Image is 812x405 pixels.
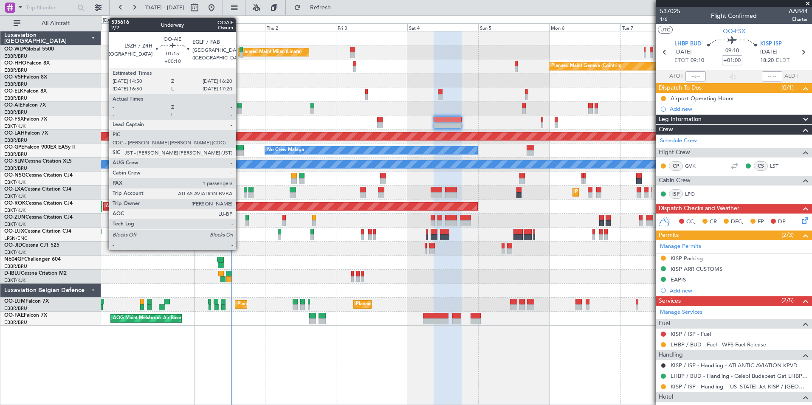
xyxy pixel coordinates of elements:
div: CS [754,161,768,171]
span: DP [778,218,786,226]
span: ETOT [674,56,688,65]
a: OO-JIDCessna CJ1 525 [4,243,59,248]
span: Refresh [303,5,338,11]
a: EBBR/BRU [4,305,27,312]
span: (2/5) [781,296,794,305]
a: Manage Permits [660,242,701,251]
div: KISP Parking [671,255,703,262]
div: Fri 3 [336,23,407,31]
a: Manage Services [660,308,702,317]
span: 09:10 [691,56,704,65]
span: OO-JID [4,243,22,248]
span: Services [659,296,681,306]
a: OO-VSFFalcon 8X [4,75,47,80]
span: (0/1) [781,83,794,92]
div: EAPIS [671,276,686,283]
a: OO-LAHFalcon 7X [4,131,48,136]
span: OO-VSF [4,75,24,80]
a: D-IBLUCessna Citation M2 [4,271,67,276]
span: Hotel [659,392,673,402]
a: EBBR/BRU [4,81,27,87]
span: OO-LUX [4,229,24,234]
a: EBKT/KJK [4,221,25,228]
a: EBKT/KJK [4,193,25,200]
span: Crew [659,125,673,135]
a: EBBR/BRU [4,67,27,73]
span: CR [710,218,717,226]
span: Dispatch Checks and Weather [659,204,739,214]
div: Mon 6 [549,23,620,31]
a: OO-LXACessna Citation CJ4 [4,187,71,192]
span: All Aircraft [22,20,90,26]
div: Thu 2 [265,23,336,31]
span: OO-GPE [4,145,24,150]
div: CP [669,161,683,171]
a: OO-HHOFalcon 8X [4,61,50,66]
a: OO-LUMFalcon 7X [4,299,49,304]
span: N604GF [4,257,24,262]
div: ISP [669,189,683,199]
div: Sat 4 [407,23,478,31]
button: UTC [658,26,673,34]
span: OO-WLP [4,47,25,52]
a: LHBP / BUD - Fuel - WFS Fuel Release [671,341,766,348]
span: OO-HHO [4,61,26,66]
span: DFC, [731,218,744,226]
div: Planned Maint [GEOGRAPHIC_DATA] ([GEOGRAPHIC_DATA] National) [356,298,510,311]
div: Planned Maint [GEOGRAPHIC_DATA] ([GEOGRAPHIC_DATA] National) [237,298,391,311]
button: All Aircraft [9,17,92,30]
a: OO-ELKFalcon 8X [4,89,47,94]
span: [DATE] [674,48,692,56]
div: No Crew Malaga [267,144,304,157]
a: GVK [685,162,704,170]
div: AOG Maint Melsbroek Air Base [113,312,181,325]
div: AOG Maint Kortrijk-[GEOGRAPHIC_DATA] [106,200,198,213]
div: Sun 5 [478,23,549,31]
a: KISP / ISP - Fuel [671,330,711,337]
span: OO-FAE [4,313,24,318]
span: ATOT [669,72,683,81]
a: EBBR/BRU [4,263,27,270]
div: Airport Operating Hours [671,95,733,102]
span: OO-LAH [4,131,25,136]
span: OO-LXA [4,187,24,192]
span: ALDT [784,72,798,81]
span: [DATE] - [DATE] [144,4,184,11]
a: EBBR/BRU [4,95,27,101]
span: KISP ISP [760,40,782,48]
span: OO-ZUN [4,215,25,220]
a: EBBR/BRU [4,109,27,115]
span: FP [758,218,764,226]
span: OO-SLM [4,159,25,164]
a: OO-AIEFalcon 7X [4,103,46,108]
div: Planned Maint Geneva (Cointrin) [551,60,621,73]
div: Add new [670,287,808,294]
span: Flight Crew [659,148,690,157]
a: OO-SLMCessna Citation XLS [4,159,72,164]
a: LFSN/ENC [4,235,28,242]
a: OO-ROKCessna Citation CJ4 [4,201,73,206]
a: LST [770,162,789,170]
span: 1/6 [660,16,680,23]
a: OO-FSXFalcon 7X [4,117,47,122]
a: EBBR/BRU [4,151,27,157]
input: --:-- [685,71,706,82]
a: OO-LUXCessna Citation CJ4 [4,229,71,234]
span: OO-FSX [4,117,24,122]
div: Add new [670,105,808,112]
span: OO-ELK [4,89,23,94]
span: OO-LUM [4,299,25,304]
a: EBKT/KJK [4,123,25,129]
a: N604GFChallenger 604 [4,257,61,262]
div: Planned Maint Kortrijk-[GEOGRAPHIC_DATA] [575,186,674,199]
a: EBBR/BRU [4,137,27,143]
span: Fuel [659,319,670,329]
span: Permits [659,231,679,240]
div: KISP ARR CUSTOMS [671,265,722,273]
span: OO-NSG [4,173,25,178]
div: Tue 7 [620,23,691,31]
span: [DATE] [760,48,778,56]
a: OO-NSGCessna Citation CJ4 [4,173,73,178]
span: Dispatch To-Dos [659,83,702,93]
a: EBBR/BRU [4,319,27,326]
